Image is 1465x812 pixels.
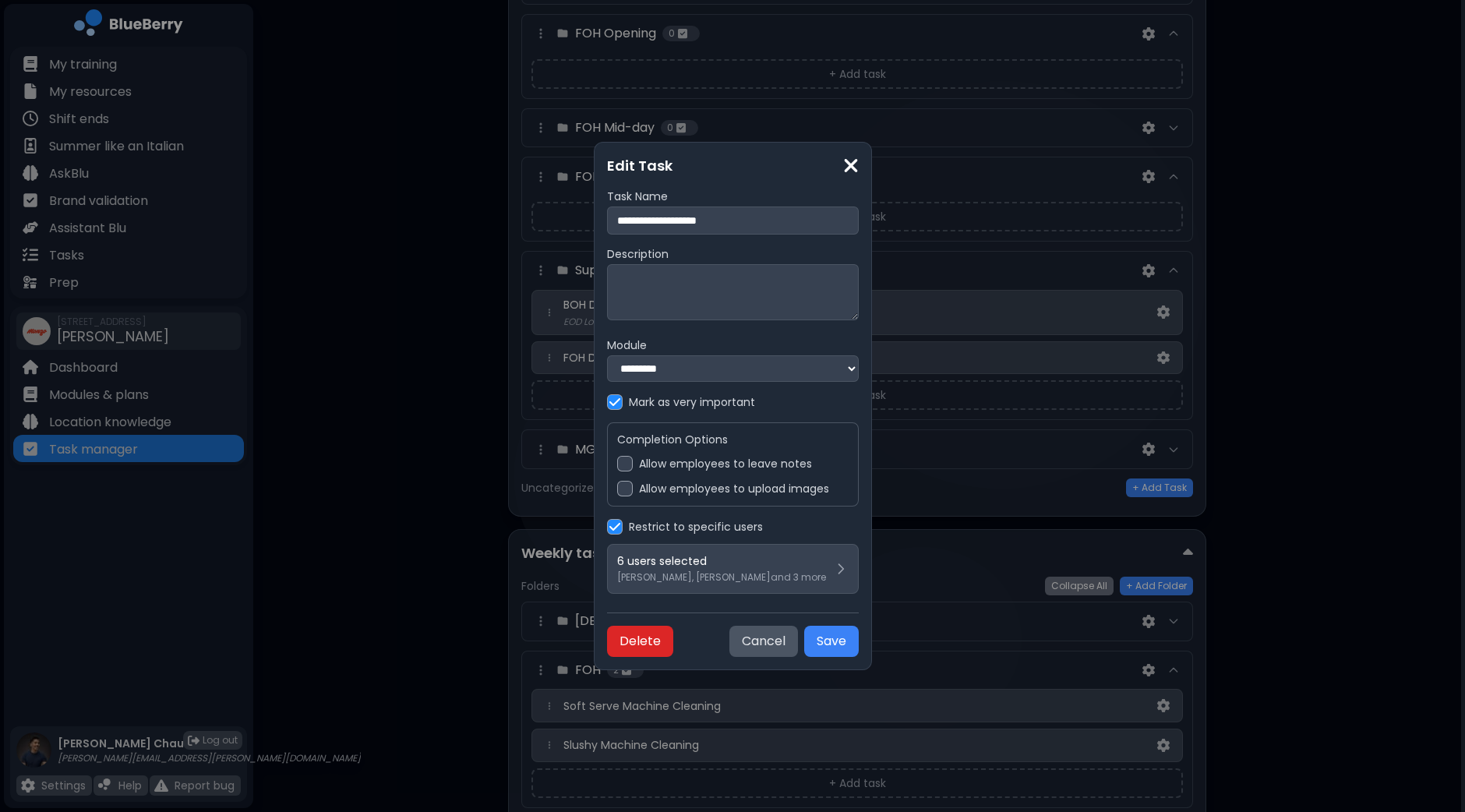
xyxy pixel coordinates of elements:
[629,395,755,409] label: Mark as very important
[617,432,849,447] h4: Completion Options
[607,189,859,203] label: Task Name
[609,521,620,533] img: check
[729,626,798,657] button: Cancel
[639,482,829,496] label: Allow employees to upload images
[617,554,826,568] p: 6 users selected
[607,626,673,657] button: Delete
[607,338,859,352] label: Module
[639,457,812,471] label: Allow employees to leave notes
[843,155,859,176] img: close icon
[629,520,763,534] label: Restrict to specific users
[804,626,859,657] button: Save
[617,571,826,584] p: [PERSON_NAME], [PERSON_NAME] and 3 more
[607,155,859,177] h3: Edit Task
[609,396,620,408] img: check
[607,247,859,261] label: Description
